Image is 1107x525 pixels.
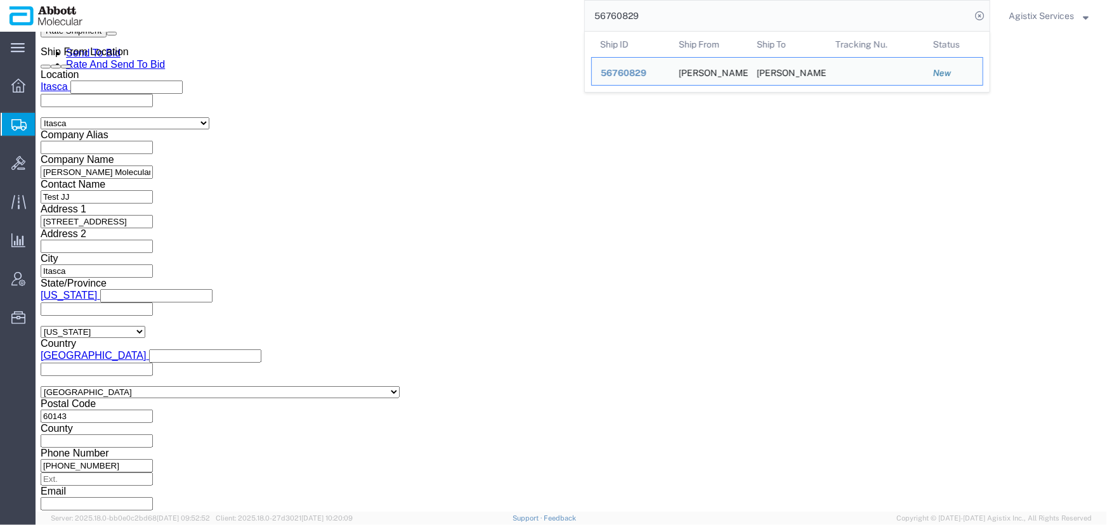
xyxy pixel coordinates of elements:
iframe: To enrich screen reader interactions, please activate Accessibility in Grammarly extension settings [36,32,1107,512]
div: New [933,67,974,80]
a: Support [513,514,544,522]
th: Tracking Nu. [827,32,925,57]
span: Server: 2025.18.0-bb0e0c2bd68 [51,514,210,522]
input: Search for shipment number, reference number [585,1,971,31]
th: Ship From [670,32,749,57]
span: Agistix Services [1009,9,1074,23]
a: Feedback [544,514,577,522]
div: Abbott Molecular Inc [679,58,740,85]
span: Client: 2025.18.0-27d3021 [216,514,353,522]
table: Search Results [591,32,990,92]
th: Status [924,32,983,57]
th: Ship ID [591,32,670,57]
img: logo [9,6,83,25]
th: Ship To [748,32,827,57]
span: [DATE] 09:52:52 [157,514,210,522]
span: 56760829 [601,68,646,78]
div: 56760829 [601,67,661,80]
span: Copyright © [DATE]-[DATE] Agistix Inc., All Rights Reserved [896,513,1092,524]
div: ABBOTT DIAGNOSTICS GMBH2 [757,58,818,85]
button: Agistix Services [1008,8,1089,23]
span: [DATE] 10:20:09 [301,514,353,522]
